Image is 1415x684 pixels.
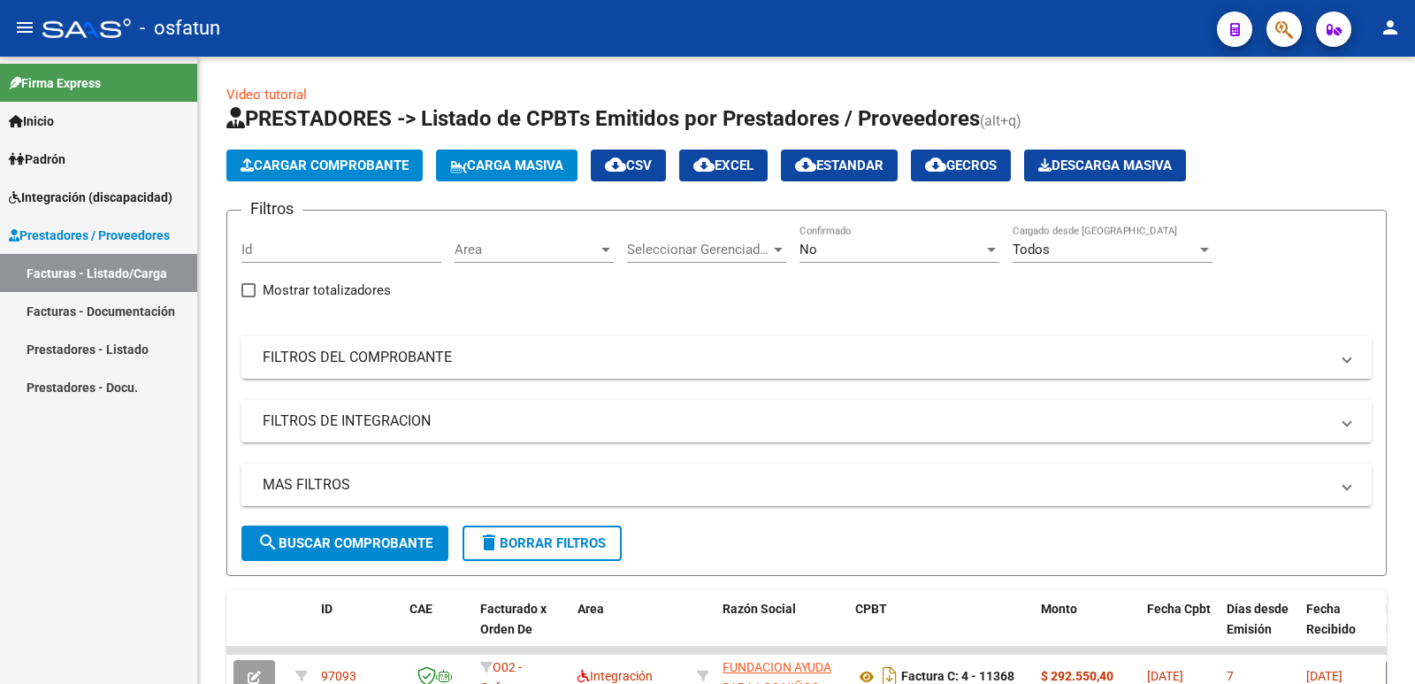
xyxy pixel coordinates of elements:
datatable-header-cell: Razón Social [715,590,848,668]
mat-expansion-panel-header: MAS FILTROS [241,464,1372,506]
span: PRESTADORES -> Listado de CPBTs Emitidos por Prestadores / Proveedores [226,106,980,131]
span: Inicio [9,111,54,131]
span: [DATE] [1147,669,1183,683]
span: Firma Express [9,73,101,93]
h3: Filtros [241,196,302,221]
mat-panel-title: FILTROS DEL COMPROBANTE [263,348,1329,367]
button: EXCEL [679,150,768,181]
datatable-header-cell: Días desde Emisión [1220,590,1299,668]
span: Días desde Emisión [1227,602,1289,636]
datatable-header-cell: Fecha Recibido [1299,590,1379,668]
span: Todos [1013,242,1050,257]
mat-icon: search [257,532,279,553]
span: Integración (discapacidad) [9,188,172,207]
mat-expansion-panel-header: FILTROS DEL COMPROBANTE [241,336,1372,379]
span: [DATE] [1306,669,1342,683]
span: CAE [409,602,432,616]
span: Estandar [795,158,883,173]
span: Seleccionar Gerenciador [627,242,770,257]
mat-panel-title: FILTROS DE INTEGRACION [263,411,1329,431]
mat-icon: cloud_download [605,154,626,175]
span: EXCEL [693,158,753,173]
strong: Factura C: 4 - 11368 [901,670,1014,684]
button: Descarga Masiva [1024,150,1186,181]
span: Fecha Recibido [1306,602,1356,636]
span: Prestadores / Proveedores [9,226,170,245]
button: Borrar Filtros [463,526,622,561]
iframe: Intercom live chat [1355,624,1397,666]
span: 97093 [321,669,356,683]
datatable-header-cell: Monto [1034,590,1140,668]
span: Fecha Cpbt [1147,602,1211,616]
span: (alt+q) [980,112,1021,129]
datatable-header-cell: CPBT [848,590,1034,668]
span: Facturado x Orden De [480,602,547,636]
mat-panel-title: MAS FILTROS [263,475,1329,495]
span: Area [455,242,598,257]
mat-icon: cloud_download [693,154,715,175]
app-download-masive: Descarga masiva de comprobantes (adjuntos) [1024,150,1186,181]
span: Borrar Filtros [478,535,606,551]
span: Integración [577,669,653,683]
button: Gecros [911,150,1011,181]
mat-icon: cloud_download [795,154,816,175]
span: Razón Social [723,602,796,616]
strong: $ 292.550,40 [1041,669,1113,683]
span: Area [577,602,604,616]
mat-expansion-panel-header: FILTROS DE INTEGRACION [241,400,1372,442]
button: Buscar Comprobante [241,526,448,561]
span: Buscar Comprobante [257,535,432,551]
datatable-header-cell: Fecha Cpbt [1140,590,1220,668]
span: 7 [1227,669,1234,683]
mat-icon: delete [478,532,500,553]
button: CSV [591,150,666,181]
datatable-header-cell: CAE [402,590,473,668]
span: Cargar Comprobante [241,158,409,173]
mat-icon: cloud_download [925,154,946,175]
span: Monto [1041,602,1077,616]
button: Estandar [781,150,898,181]
span: Gecros [925,158,997,173]
a: Video tutorial [226,87,307,103]
button: Carga Masiva [436,150,577,181]
span: CSV [605,158,652,173]
datatable-header-cell: ID [314,590,402,668]
span: No [799,242,817,257]
datatable-header-cell: Facturado x Orden De [473,590,570,668]
span: Padrón [9,150,65,169]
datatable-header-cell: Area [570,590,690,668]
span: Mostrar totalizadores [263,280,391,301]
span: CPBT [855,602,887,616]
span: Carga Masiva [450,158,563,173]
mat-icon: person [1380,17,1401,38]
button: Cargar Comprobante [226,150,423,181]
span: Descarga Masiva [1038,158,1172,173]
span: - osfatun [140,9,220,48]
mat-icon: menu [14,17,35,38]
span: ID [321,602,333,616]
